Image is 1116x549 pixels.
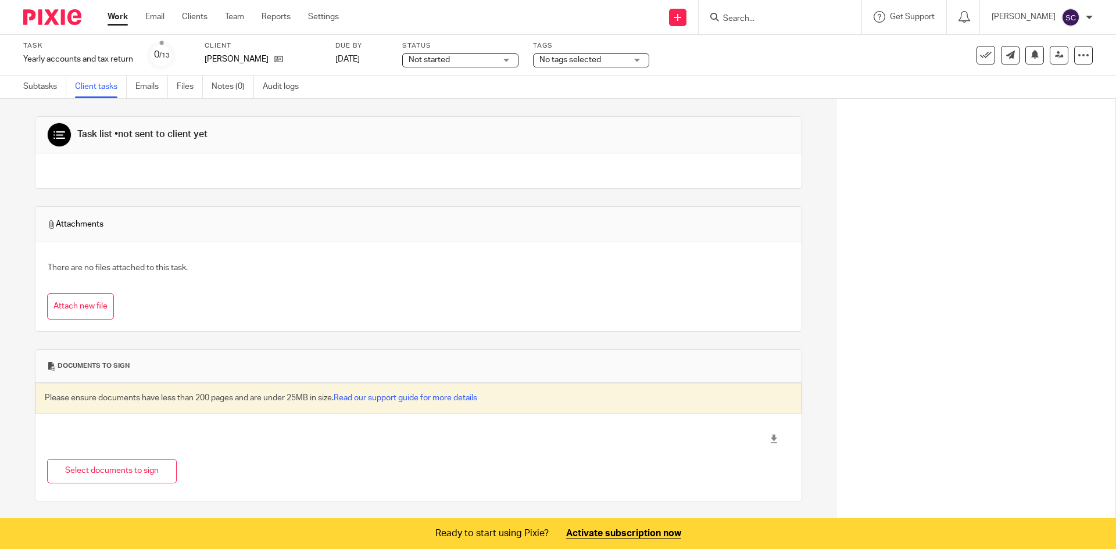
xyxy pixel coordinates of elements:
[205,41,321,51] label: Client
[108,11,128,23] a: Work
[262,11,291,23] a: Reports
[1025,46,1044,64] button: Snooze task
[23,9,81,25] img: Pixie
[335,55,360,63] span: [DATE]
[182,11,208,23] a: Clients
[145,11,164,23] a: Email
[75,76,127,98] a: Client tasks
[1061,8,1080,27] img: svg%3E
[154,48,170,62] div: 0
[409,56,450,64] span: Not started
[334,394,477,402] a: Read our support guide for more details
[77,128,208,141] div: Task list •
[35,383,802,413] div: Please ensure documents have less than 200 pages and are under 25MB in size.
[47,459,177,484] button: Select documents to sign
[205,53,269,65] span: Sara Sameri
[533,41,649,51] label: Tags
[274,55,283,63] i: Open client page
[335,41,388,51] label: Due by
[212,76,254,98] a: Notes (0)
[47,293,114,320] button: Attach new file
[225,11,244,23] a: Team
[177,76,203,98] a: Files
[23,76,66,98] a: Subtasks
[23,41,133,51] label: Task
[1050,46,1068,64] a: Reassign task
[1001,46,1020,64] a: Send new email to Sara Sameri
[992,11,1056,23] p: [PERSON_NAME]
[48,264,188,272] span: There are no files attached to this task.
[263,76,307,98] a: Audit logs
[23,53,133,65] div: Yearly accounts and tax return
[135,76,168,98] a: Emails
[47,218,103,230] span: Attachments
[308,11,339,23] a: Settings
[205,53,269,65] p: [PERSON_NAME]
[539,56,601,64] span: No tags selected
[58,361,130,371] span: Documents to sign
[118,130,208,139] span: not sent to client yet
[722,14,827,24] input: Search
[890,13,935,21] span: Get Support
[402,41,518,51] label: Status
[159,52,170,59] small: /13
